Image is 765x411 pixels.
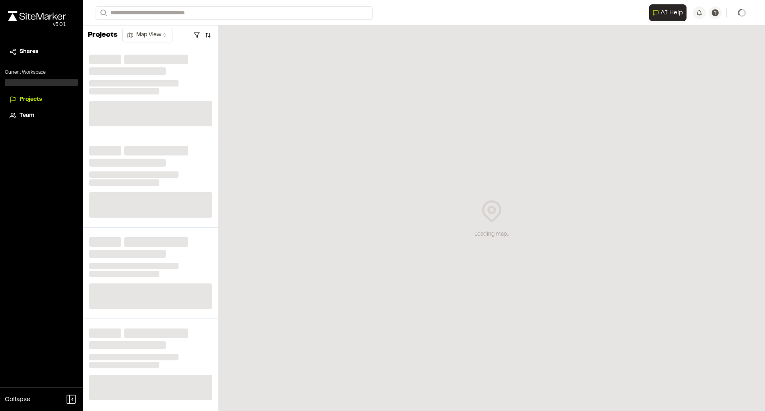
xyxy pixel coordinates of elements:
[475,230,509,239] div: Loading map...
[20,47,38,56] span: Shares
[8,21,66,28] div: Oh geez...please don't...
[5,395,30,404] span: Collapse
[10,95,73,104] a: Projects
[649,4,690,21] div: Open AI Assistant
[88,30,118,41] p: Projects
[20,95,42,104] span: Projects
[10,111,73,120] a: Team
[20,111,34,120] span: Team
[661,8,683,18] span: AI Help
[649,4,687,21] button: Open AI Assistant
[10,47,73,56] a: Shares
[96,6,110,20] button: Search
[5,69,78,76] p: Current Workspace
[8,11,66,21] img: rebrand.png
